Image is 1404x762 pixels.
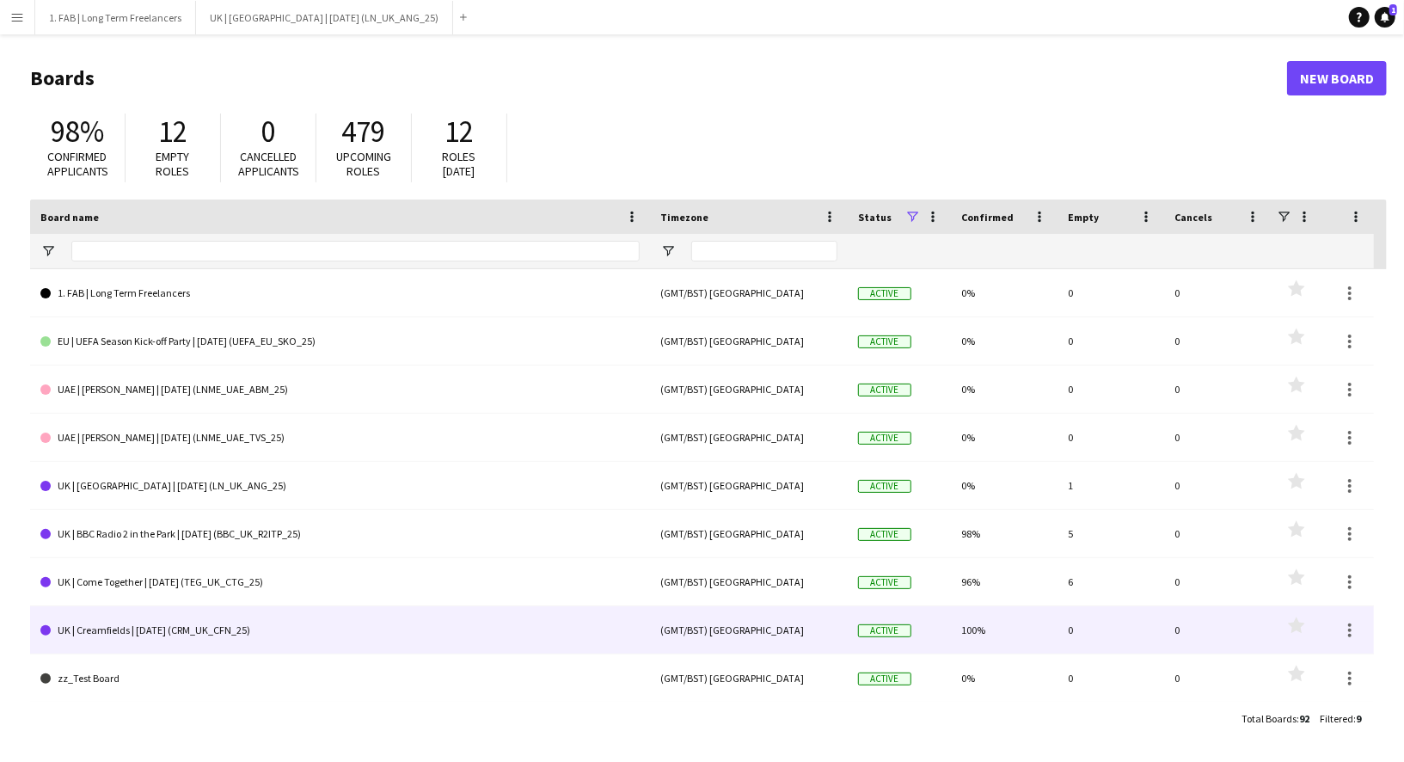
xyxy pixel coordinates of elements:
div: (GMT/BST) [GEOGRAPHIC_DATA] [650,414,848,461]
div: 0 [1164,654,1271,702]
span: Total Boards [1242,712,1297,725]
div: (GMT/BST) [GEOGRAPHIC_DATA] [650,606,848,654]
a: 1. FAB | Long Term Freelancers [40,269,640,317]
h1: Boards [30,65,1287,91]
span: Timezone [660,211,708,224]
div: 0 [1058,317,1164,365]
a: EU | UEFA Season Kick-off Party | [DATE] (UEFA_EU_SKO_25) [40,317,640,366]
span: Status [858,211,892,224]
div: 1 [1058,462,1164,509]
div: 0 [1164,317,1271,365]
span: Confirmed applicants [47,149,108,179]
span: Active [858,673,911,685]
span: Board name [40,211,99,224]
input: Board name Filter Input [71,241,640,261]
div: 0 [1164,606,1271,654]
div: 0% [951,654,1058,702]
span: 9 [1356,712,1361,725]
div: (GMT/BST) [GEOGRAPHIC_DATA] [650,462,848,509]
div: 0 [1058,606,1164,654]
span: Active [858,335,911,348]
div: 0 [1164,269,1271,316]
div: (GMT/BST) [GEOGRAPHIC_DATA] [650,654,848,702]
span: Empty roles [156,149,190,179]
div: 0 [1164,510,1271,557]
a: UK | [GEOGRAPHIC_DATA] | [DATE] (LN_UK_ANG_25) [40,462,640,510]
div: 0 [1164,558,1271,605]
span: Roles [DATE] [443,149,476,179]
input: Timezone Filter Input [691,241,837,261]
span: Active [858,384,911,396]
a: zz_Test Board [40,654,640,703]
span: Active [858,624,911,637]
div: 96% [951,558,1058,605]
div: 0% [951,366,1058,413]
span: Active [858,432,911,445]
div: 100% [951,606,1058,654]
div: 0% [951,269,1058,316]
div: (GMT/BST) [GEOGRAPHIC_DATA] [650,510,848,557]
div: 0 [1058,366,1164,413]
span: 98% [51,113,104,151]
a: UK | BBC Radio 2 in the Park | [DATE] (BBC_UK_R2ITP_25) [40,510,640,558]
div: 0% [951,462,1058,509]
span: 1 [1389,4,1397,15]
div: 0 [1058,269,1164,316]
span: Active [858,528,911,541]
a: UK | Creamfields | [DATE] (CRM_UK_CFN_25) [40,606,640,654]
button: Open Filter Menu [660,243,676,259]
span: 12 [444,113,474,151]
div: 6 [1058,558,1164,605]
span: 92 [1299,712,1309,725]
span: Cancels [1174,211,1212,224]
a: New Board [1287,61,1387,95]
div: : [1242,702,1309,735]
div: 0% [951,317,1058,365]
div: 0 [1058,414,1164,461]
div: 0 [1058,654,1164,702]
span: Active [858,480,911,493]
div: (GMT/BST) [GEOGRAPHIC_DATA] [650,366,848,413]
span: Upcoming roles [336,149,391,179]
div: 0 [1164,414,1271,461]
div: (GMT/BST) [GEOGRAPHIC_DATA] [650,269,848,316]
button: Open Filter Menu [40,243,56,259]
button: 1. FAB | Long Term Freelancers [35,1,196,34]
div: 0% [951,414,1058,461]
div: 98% [951,510,1058,557]
div: (GMT/BST) [GEOGRAPHIC_DATA] [650,317,848,365]
span: Empty [1068,211,1099,224]
span: Active [858,287,911,300]
div: : [1320,702,1361,735]
a: UK | Come Together | [DATE] (TEG_UK_CTG_25) [40,558,640,606]
div: 0 [1164,366,1271,413]
a: UAE | [PERSON_NAME] | [DATE] (LNME_UAE_TVS_25) [40,414,640,462]
span: Active [858,576,911,589]
span: Filtered [1320,712,1353,725]
a: 1 [1375,7,1395,28]
div: (GMT/BST) [GEOGRAPHIC_DATA] [650,558,848,605]
div: 5 [1058,510,1164,557]
span: 12 [158,113,187,151]
span: 479 [342,113,386,151]
button: UK | [GEOGRAPHIC_DATA] | [DATE] (LN_UK_ANG_25) [196,1,453,34]
span: Cancelled applicants [238,149,299,179]
div: 0 [1164,462,1271,509]
a: UAE | [PERSON_NAME] | [DATE] (LNME_UAE_ABM_25) [40,366,640,414]
span: Confirmed [961,211,1014,224]
span: 0 [261,113,276,151]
